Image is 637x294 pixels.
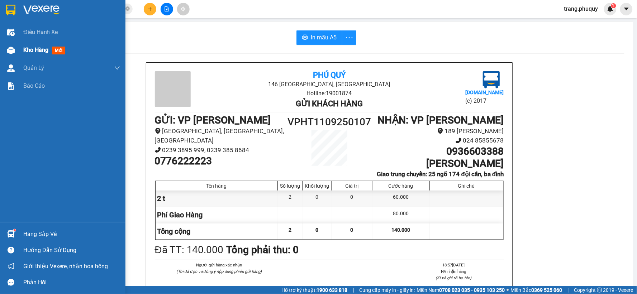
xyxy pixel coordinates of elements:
[23,245,120,256] div: Hướng dẫn sử dụng
[532,287,562,293] strong: 0369 525 060
[14,229,16,231] sup: 1
[302,34,308,41] span: printer
[155,242,224,258] div: Đã TT : 140.000
[67,37,134,46] b: Gửi khách hàng
[23,81,45,90] span: Báo cáo
[6,5,15,15] img: logo-vxr
[52,47,65,54] span: mới
[342,33,356,42] span: more
[161,3,173,15] button: file-add
[317,287,347,293] strong: 1900 633 818
[439,287,505,293] strong: 0708 023 035 - 0935 103 250
[286,114,373,130] h1: VPHT1109250107
[125,6,130,13] span: close-circle
[465,90,504,95] b: [DOMAIN_NAME]
[436,275,472,280] i: (Kí và ghi rõ họ tên)
[507,289,509,291] span: ⚪️
[157,183,276,189] div: Tên hàng
[374,183,427,189] div: Cước hàng
[597,288,602,293] span: copyright
[148,6,153,11] span: plus
[281,286,347,294] span: Hỗ trợ kỹ thuật:
[177,3,190,15] button: aim
[612,3,615,8] span: 1
[7,230,15,238] img: warehouse-icon
[511,286,562,294] span: Miền Bắc
[373,126,504,136] li: 189 [PERSON_NAME]
[611,3,616,8] sup: 1
[373,145,504,158] h1: 0936603388
[155,114,271,126] b: GỬI : VP [PERSON_NAME]
[303,191,332,207] div: 0
[558,4,604,13] span: trang.phuquy
[157,227,191,236] span: Tổng cộng
[125,6,130,11] span: close-circle
[620,3,633,15] button: caret-down
[144,3,156,15] button: plus
[23,277,120,288] div: Phản hồi
[7,82,15,90] img: solution-icon
[8,263,14,270] span: notification
[23,28,58,37] span: Điều hành xe
[305,183,329,189] div: Khối lượng
[568,286,569,294] span: |
[40,26,163,35] li: Hotline: 19001874
[404,262,504,268] li: 18:57[DATE]
[155,126,286,145] li: [GEOGRAPHIC_DATA], [GEOGRAPHIC_DATA], [GEOGRAPHIC_DATA]
[23,229,120,240] div: Hàng sắp về
[623,6,630,12] span: caret-down
[227,244,299,256] b: Tổng phải thu: 0
[404,268,504,275] li: NV nhận hàng
[155,147,161,153] span: phone
[155,128,161,134] span: environment
[155,155,286,167] h1: 0776222223
[332,191,372,207] div: 0
[432,183,501,189] div: Ghi chú
[85,8,117,17] b: Phú Quý
[372,207,429,223] div: 80.000
[316,227,319,233] span: 0
[391,227,410,233] span: 140.000
[8,279,14,286] span: message
[114,65,120,71] span: down
[7,47,15,54] img: warehouse-icon
[377,170,504,178] b: Giao trung chuyển: 25 ngõ 174 đội cấn, ba đình
[483,71,500,88] img: logo.jpg
[372,191,429,207] div: 60.000
[313,71,346,79] b: Phú Quý
[8,247,14,254] span: question-circle
[437,128,443,134] span: environment
[78,52,124,68] h1: VPHT1109250107
[156,207,278,223] div: Phí Giao Hàng
[359,286,415,294] span: Cung cấp máy in - giấy in:
[156,191,278,207] div: 2 t
[296,30,342,45] button: printerIn mẫu A5
[181,6,186,11] span: aim
[155,145,286,155] li: 0239 3895 999, 0239 385 8684
[289,227,292,233] span: 2
[23,47,48,53] span: Kho hàng
[353,286,354,294] span: |
[333,183,370,189] div: Giá trị
[164,6,169,11] span: file-add
[607,6,614,12] img: icon-new-feature
[9,52,78,88] b: GỬI : VP [PERSON_NAME]
[373,136,504,145] li: 024 85855678
[23,262,108,271] span: Giới thiệu Vexere, nhận hoa hồng
[169,262,269,268] li: Người gửi hàng xác nhận
[23,63,44,72] span: Quản Lý
[351,227,353,233] span: 0
[465,96,504,105] li: (c) 2017
[213,89,446,98] li: Hotline: 19001874
[373,158,504,170] h1: [PERSON_NAME]
[40,18,163,26] li: 146 [GEOGRAPHIC_DATA], [GEOGRAPHIC_DATA]
[176,269,262,274] i: (Tôi đã đọc và đồng ý nộp dung phiếu gửi hàng)
[417,286,505,294] span: Miền Nam
[7,64,15,72] img: warehouse-icon
[311,33,337,42] span: In mẫu A5
[280,183,301,189] div: Số lượng
[456,138,462,144] span: phone
[278,191,303,207] div: 2
[213,80,446,89] li: 146 [GEOGRAPHIC_DATA], [GEOGRAPHIC_DATA]
[296,99,363,108] b: Gửi khách hàng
